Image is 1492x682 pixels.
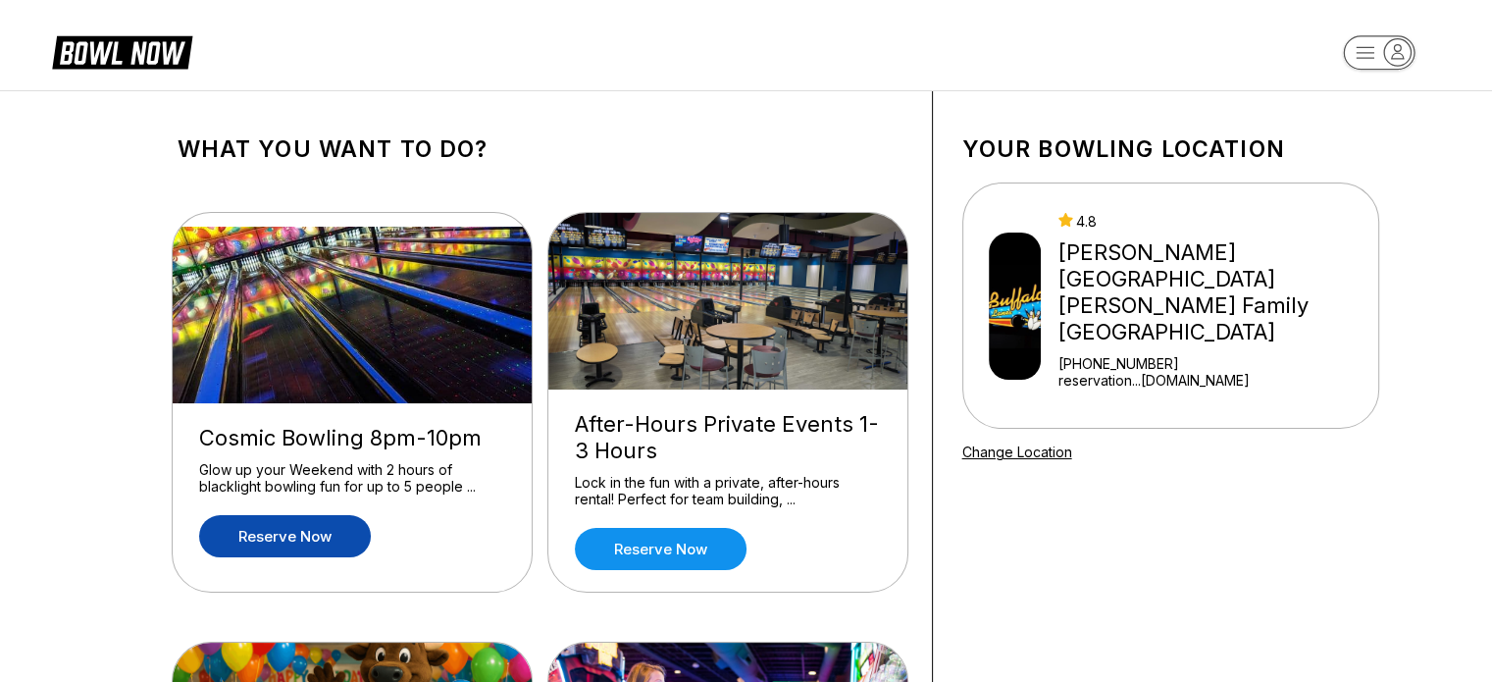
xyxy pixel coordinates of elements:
a: Reserve now [575,528,746,570]
div: Cosmic Bowling 8pm-10pm [199,425,505,451]
h1: What you want to do? [178,135,902,163]
div: Lock in the fun with a private, after-hours rental! Perfect for team building, ... [575,474,881,508]
a: Reserve now [199,515,371,557]
div: [PHONE_NUMBER] [1058,355,1369,372]
div: After-Hours Private Events 1-3 Hours [575,411,881,464]
div: 4.8 [1058,213,1369,230]
a: reservation...[DOMAIN_NAME] [1058,372,1369,389]
img: After-Hours Private Events 1-3 Hours [548,213,909,390]
div: [PERSON_NAME][GEOGRAPHIC_DATA] [PERSON_NAME] Family [GEOGRAPHIC_DATA] [1058,239,1369,345]
div: Glow up your Weekend with 2 hours of blacklight bowling fun for up to 5 people ... [199,461,505,496]
img: Buffaloe Lanes Mebane Family Bowling Center [989,233,1042,380]
a: Change Location [962,444,1072,460]
h1: Your bowling location [962,135,1379,163]
img: Cosmic Bowling 8pm-10pm [173,227,534,403]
